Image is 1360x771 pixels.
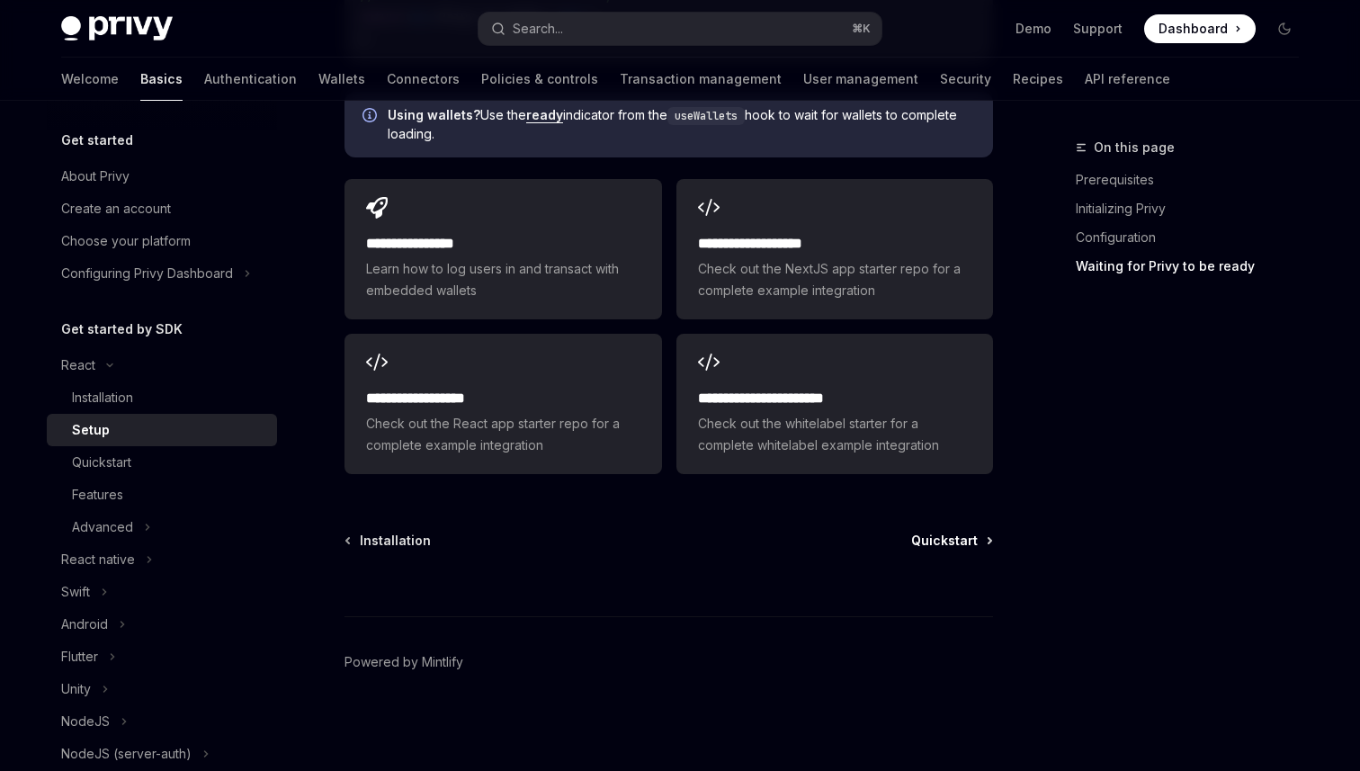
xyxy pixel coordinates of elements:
[698,413,971,456] span: Check out the whitelabel starter for a complete whitelabel example integration
[61,743,192,765] div: NodeJS (server-auth)
[61,166,130,187] div: About Privy
[620,58,782,101] a: Transaction management
[61,130,133,151] h5: Get started
[1016,20,1051,38] a: Demo
[344,179,661,319] a: **** **** **** *Learn how to log users in and transact with embedded wallets
[72,387,133,408] div: Installation
[61,318,183,340] h5: Get started by SDK
[479,13,881,45] button: Search...⌘K
[1013,58,1063,101] a: Recipes
[1144,14,1256,43] a: Dashboard
[344,334,661,474] a: **** **** **** ***Check out the React app starter repo for a complete example integration
[346,532,431,550] a: Installation
[676,179,993,319] a: **** **** **** ****Check out the NextJS app starter repo for a complete example integration
[47,414,277,446] a: Setup
[47,479,277,511] a: Features
[47,225,277,257] a: Choose your platform
[852,22,871,36] span: ⌘ K
[940,58,991,101] a: Security
[667,107,745,125] code: useWallets
[47,446,277,479] a: Quickstart
[698,258,971,301] span: Check out the NextJS app starter repo for a complete example integration
[72,419,110,441] div: Setup
[47,160,277,193] a: About Privy
[1270,14,1299,43] button: Toggle dark mode
[362,108,380,126] svg: Info
[1094,137,1175,158] span: On this page
[72,452,131,473] div: Quickstart
[61,354,95,376] div: React
[803,58,918,101] a: User management
[911,532,978,550] span: Quickstart
[61,581,90,603] div: Swift
[366,258,640,301] span: Learn how to log users in and transact with embedded wallets
[1076,223,1313,252] a: Configuration
[1085,58,1170,101] a: API reference
[61,549,135,570] div: React native
[360,532,431,550] span: Installation
[61,678,91,700] div: Unity
[72,516,133,538] div: Advanced
[61,711,110,732] div: NodeJS
[344,653,463,671] a: Powered by Mintlify
[61,263,233,284] div: Configuring Privy Dashboard
[481,58,598,101] a: Policies & controls
[61,198,171,220] div: Create an account
[388,106,975,143] span: Use the indicator from the hook to wait for wallets to complete loading.
[61,58,119,101] a: Welcome
[61,16,173,41] img: dark logo
[366,413,640,456] span: Check out the React app starter repo for a complete example integration
[526,107,563,123] a: ready
[47,193,277,225] a: Create an account
[1073,20,1123,38] a: Support
[1076,166,1313,194] a: Prerequisites
[513,18,563,40] div: Search...
[1076,252,1313,281] a: Waiting for Privy to be ready
[388,107,480,122] strong: Using wallets?
[61,646,98,668] div: Flutter
[676,334,993,474] a: **** **** **** **** ***Check out the whitelabel starter for a complete whitelabel example integra...
[1076,194,1313,223] a: Initializing Privy
[1159,20,1228,38] span: Dashboard
[72,484,123,506] div: Features
[204,58,297,101] a: Authentication
[911,532,991,550] a: Quickstart
[387,58,460,101] a: Connectors
[318,58,365,101] a: Wallets
[61,230,191,252] div: Choose your platform
[140,58,183,101] a: Basics
[47,381,277,414] a: Installation
[61,614,108,635] div: Android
